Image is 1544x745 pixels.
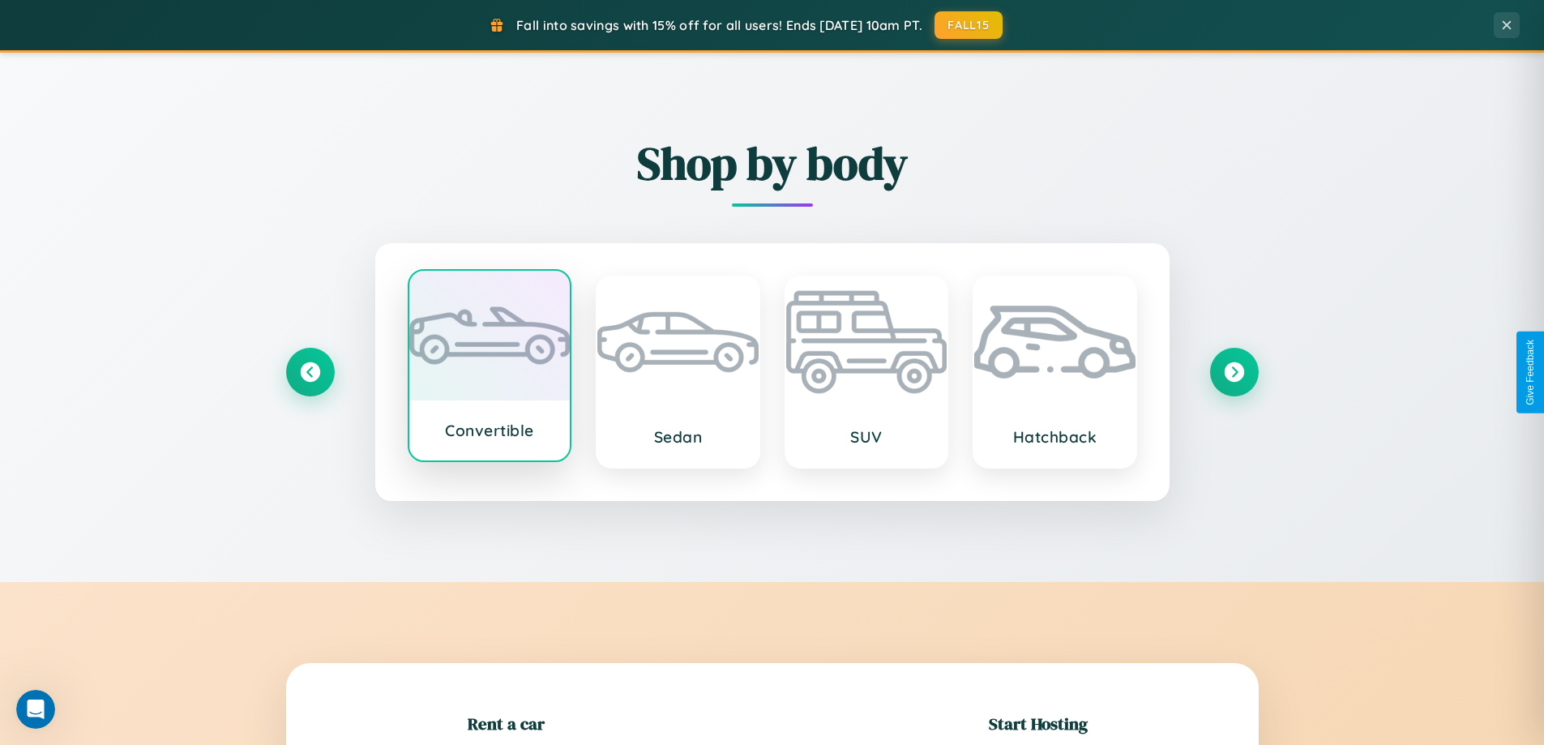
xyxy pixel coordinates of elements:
h3: Hatchback [990,427,1119,447]
h3: Sedan [614,427,742,447]
h2: Rent a car [468,712,545,735]
h2: Start Hosting [989,712,1088,735]
button: FALL15 [935,11,1003,39]
h3: SUV [802,427,931,447]
iframe: Intercom live chat [16,690,55,729]
h3: Convertible [426,421,554,440]
span: Fall into savings with 15% off for all users! Ends [DATE] 10am PT. [516,17,922,33]
h2: Shop by body [286,132,1259,195]
div: Give Feedback [1525,340,1536,405]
